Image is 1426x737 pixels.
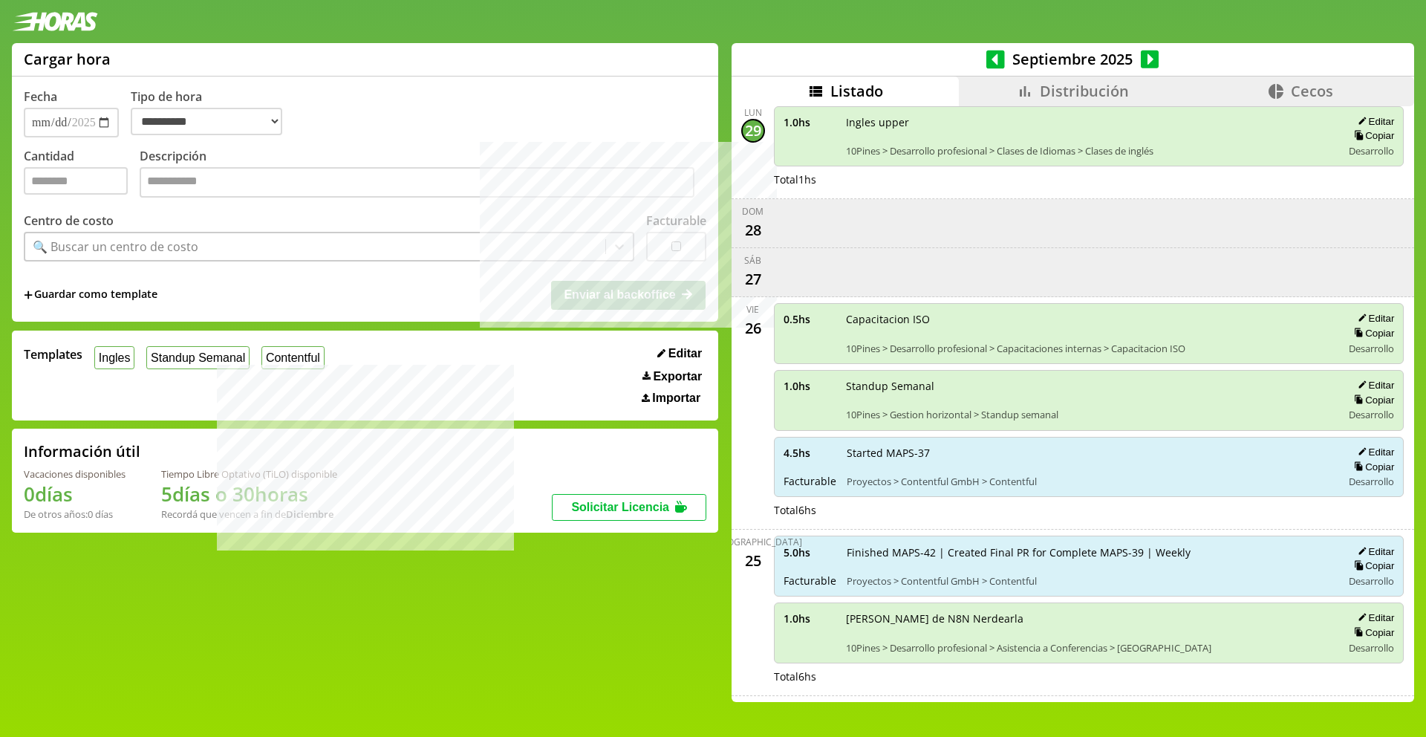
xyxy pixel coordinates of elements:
[741,267,765,290] div: 27
[784,446,836,460] span: 4.5 hs
[774,172,1404,186] div: Total 1 hs
[1005,49,1141,69] span: Septiembre 2025
[746,303,759,316] div: vie
[846,144,1332,158] span: 10Pines > Desarrollo profesional > Clases de Idiomas > Clases de inglés
[24,212,114,229] label: Centro de costo
[847,446,1332,460] span: Started MAPS-37
[1350,327,1394,340] button: Copiar
[668,347,702,360] span: Editar
[1353,611,1394,624] button: Editar
[33,238,198,255] div: 🔍 Buscar un centro de costo
[846,408,1332,421] span: 10Pines > Gestion horizontal > Standup semanal
[1349,342,1394,355] span: Desarrollo
[846,312,1332,326] span: Capacitacion ISO
[1353,545,1394,558] button: Editar
[1353,115,1394,128] button: Editar
[131,108,282,135] select: Tipo de hora
[846,115,1332,129] span: Ingles upper
[1349,641,1394,655] span: Desarrollo
[161,481,337,507] h1: 5 días o 30 horas
[847,545,1332,559] span: Finished MAPS-42 | Created Final PR for Complete MAPS-39 | Weekly
[784,115,836,129] span: 1.0 hs
[552,494,706,521] button: Solicitar Licencia
[131,88,294,137] label: Tipo de hora
[140,148,706,202] label: Descripción
[24,167,128,195] input: Cantidad
[1353,312,1394,325] button: Editar
[24,49,111,69] h1: Cargar hora
[1291,81,1333,101] span: Cecos
[741,548,765,572] div: 25
[24,148,140,202] label: Cantidad
[1040,81,1129,101] span: Distribución
[846,379,1332,393] span: Standup Semanal
[741,218,765,241] div: 28
[161,507,337,521] div: Recordá que vencen a fin de
[161,467,337,481] div: Tiempo Libre Optativo (TiLO) disponible
[847,574,1332,588] span: Proyectos > Contentful GmbH > Contentful
[24,481,126,507] h1: 0 días
[140,167,694,198] textarea: Descripción
[571,501,669,513] span: Solicitar Licencia
[1349,144,1394,158] span: Desarrollo
[646,212,706,229] label: Facturable
[1349,574,1394,588] span: Desarrollo
[774,503,1404,517] div: Total 6 hs
[24,441,140,461] h2: Información útil
[784,312,836,326] span: 0.5 hs
[784,545,836,559] span: 5.0 hs
[261,346,325,369] button: Contentful
[24,287,33,303] span: +
[24,467,126,481] div: Vacaciones disponibles
[784,611,836,626] span: 1.0 hs
[830,81,883,101] span: Listado
[1353,446,1394,458] button: Editar
[1350,559,1394,572] button: Copiar
[847,475,1332,488] span: Proyectos > Contentful GmbH > Contentful
[94,346,134,369] button: Ingles
[1350,394,1394,406] button: Copiar
[742,205,764,218] div: dom
[744,106,762,119] div: lun
[12,12,98,31] img: logotipo
[732,106,1414,700] div: scrollable content
[1353,379,1394,392] button: Editar
[784,474,836,488] span: Facturable
[784,574,836,588] span: Facturable
[774,669,1404,684] div: Total 6 hs
[638,369,706,384] button: Exportar
[1350,626,1394,639] button: Copiar
[286,507,333,521] b: Diciembre
[24,287,157,303] span: +Guardar como template
[784,379,836,393] span: 1.0 hs
[1349,475,1394,488] span: Desarrollo
[653,346,706,361] button: Editar
[704,536,802,548] div: [DEMOGRAPHIC_DATA]
[146,346,250,369] button: Standup Semanal
[1350,129,1394,142] button: Copiar
[24,507,126,521] div: De otros años: 0 días
[652,392,700,405] span: Importar
[653,370,702,383] span: Exportar
[1349,408,1394,421] span: Desarrollo
[846,641,1332,655] span: 10Pines > Desarrollo profesional > Asistencia a Conferencias > [GEOGRAPHIC_DATA]
[741,119,765,143] div: 29
[24,88,57,105] label: Fecha
[846,342,1332,355] span: 10Pines > Desarrollo profesional > Capacitaciones internas > Capacitacion ISO
[1350,461,1394,473] button: Copiar
[24,346,82,363] span: Templates
[741,316,765,340] div: 26
[846,611,1332,626] span: [PERSON_NAME] de N8N Nerdearla
[744,254,761,267] div: sáb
